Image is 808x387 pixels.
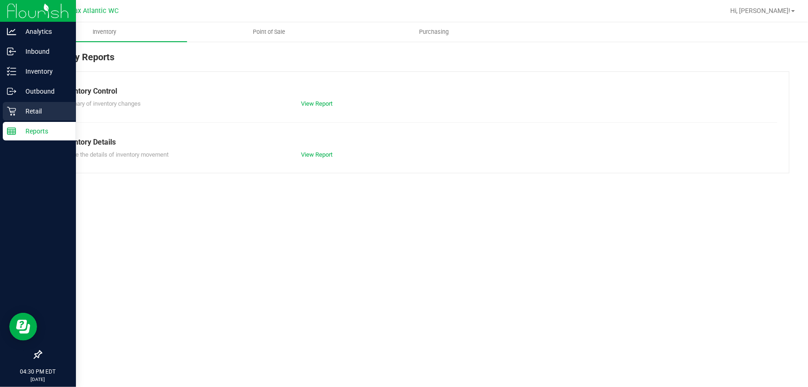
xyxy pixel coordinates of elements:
div: Inventory Reports [41,50,789,71]
p: Reports [16,126,72,137]
span: Hi, [PERSON_NAME]! [730,7,790,14]
inline-svg: Inventory [7,67,16,76]
p: Analytics [16,26,72,37]
a: Purchasing [351,22,516,42]
span: Summary of inventory changes [60,100,141,107]
span: Explore the details of inventory movement [60,151,169,158]
div: Inventory Details [60,137,770,148]
a: View Report [301,100,333,107]
inline-svg: Reports [7,127,16,136]
a: Inventory [22,22,187,42]
p: Retail [16,106,72,117]
div: Inventory Control [60,86,770,97]
p: Outbound [16,86,72,97]
span: Jax Atlantic WC [70,7,119,15]
span: Inventory [80,28,129,36]
inline-svg: Retail [7,107,16,116]
span: Purchasing [407,28,461,36]
span: Point of Sale [241,28,298,36]
p: Inbound [16,46,72,57]
inline-svg: Analytics [7,27,16,36]
iframe: Resource center [9,313,37,341]
inline-svg: Outbound [7,87,16,96]
a: View Report [301,151,333,158]
p: Inventory [16,66,72,77]
p: 04:30 PM EDT [4,368,72,376]
p: [DATE] [4,376,72,383]
a: Point of Sale [187,22,352,42]
inline-svg: Inbound [7,47,16,56]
